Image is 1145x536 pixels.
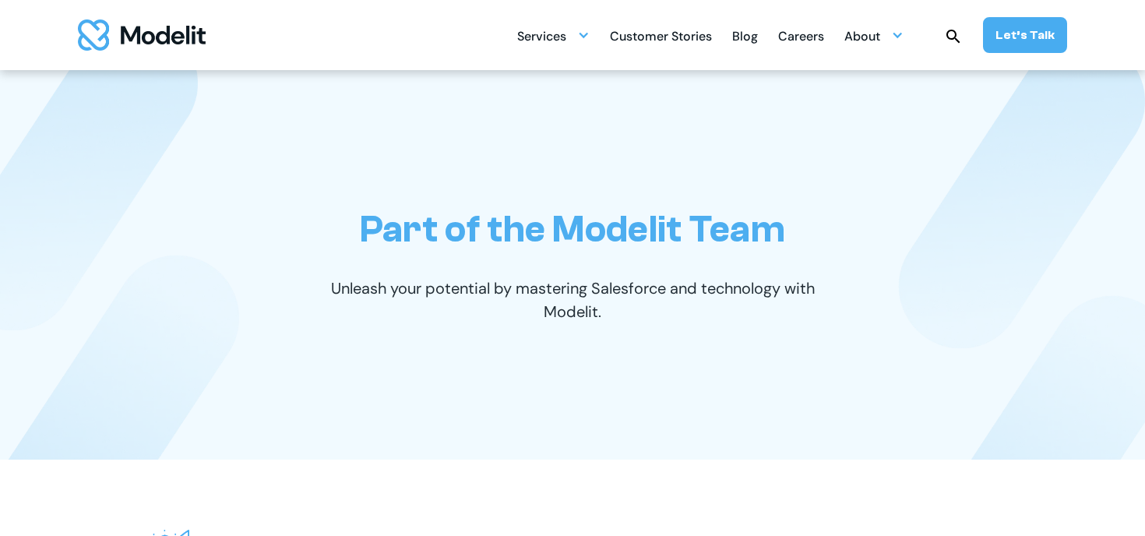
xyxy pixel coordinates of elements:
[844,20,904,51] div: About
[778,23,824,53] div: Careers
[610,23,712,53] div: Customer Stories
[983,17,1067,53] a: Let’s Talk
[778,20,824,51] a: Careers
[78,19,206,51] img: modelit logo
[78,19,206,51] a: home
[517,23,566,53] div: Services
[995,26,1055,44] div: Let’s Talk
[517,20,590,51] div: Services
[844,23,880,53] div: About
[304,277,841,323] p: Unleash your potential by mastering Salesforce and technology with Modelit.
[732,23,758,53] div: Blog
[610,20,712,51] a: Customer Stories
[360,207,785,252] h1: Part of the Modelit Team
[732,20,758,51] a: Blog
